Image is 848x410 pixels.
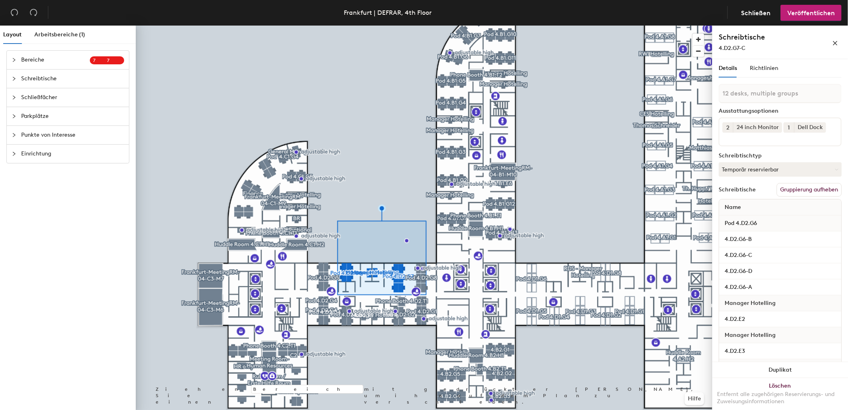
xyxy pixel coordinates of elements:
span: Arbeitsbereiche (1) [34,31,85,38]
div: 24 inch Monitor [733,122,782,133]
span: 2 [726,123,729,132]
span: Einrichtung [21,145,124,163]
span: Parkplätze [21,107,124,125]
span: Name [721,200,745,215]
div: Entfernt alle zugehörigen Reservierungs- und Zuweisungsinformationen [717,391,843,405]
span: Schreibtische [21,70,124,88]
span: Pod 4.D2.G7 [721,360,761,374]
div: Dell Dock [794,122,826,133]
div: Schreibtische [719,187,756,193]
span: collapsed [12,114,16,119]
button: Temporär reservierbar [719,162,842,177]
button: Hilfe [685,392,704,405]
span: collapsed [12,76,16,81]
span: collapsed [12,95,16,100]
sup: 77 [90,56,124,64]
span: Bereiche [21,51,90,69]
button: Wiederherstellen (⌘ + ⇧ + Z) [26,5,42,21]
span: 7 [107,58,121,63]
button: Rückgängig (⌘ + Z) [6,5,22,21]
span: 7 [93,58,107,63]
h4: Schreibtische [719,32,806,42]
span: collapsed [12,133,16,137]
input: Unbenannter Schreibtisch [721,250,840,261]
span: collapsed [12,58,16,62]
span: Layout [3,31,22,38]
span: Schließfächer [21,88,124,107]
div: Frankfurt | DEFRAR, 4th Floor [344,8,432,18]
span: Pod 4.D2.G6 [721,216,761,231]
button: Gruppierung aufheben [777,183,842,197]
input: Unbenannter Schreibtisch [721,346,840,357]
input: Unbenannter Schreibtisch [721,234,840,245]
span: Richtlinien [750,65,778,72]
div: Ausstattungsoptionen [719,108,842,114]
div: Schreibtischtyp [719,153,842,159]
button: 1 [784,122,794,133]
span: undo [10,8,18,16]
span: collapsed [12,151,16,156]
span: Details [719,65,737,72]
span: Manager Hotelling [721,296,780,310]
input: Unbenannter Schreibtisch [721,314,840,325]
input: Unbenannter Schreibtisch [721,266,840,277]
button: 2 [723,122,733,133]
span: close [832,40,838,46]
input: Unbenannter Schreibtisch [721,282,840,293]
span: 1 [788,123,790,132]
span: Punkte von Interesse [21,126,124,144]
span: Manager Hotelling [721,328,780,342]
button: Schließen [734,5,777,21]
span: Veröffentlichen [787,9,835,17]
span: 4.D2.G7-C [719,45,745,52]
button: Veröffentlichen [781,5,842,21]
span: Schließen [741,9,771,17]
button: Duplikat [712,362,848,378]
